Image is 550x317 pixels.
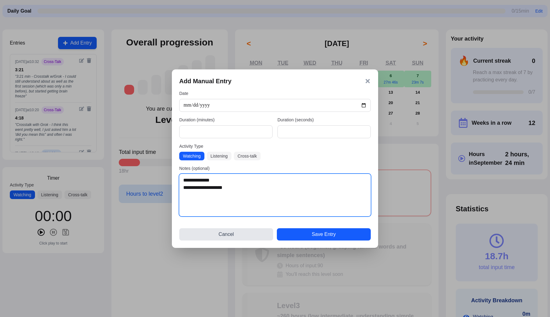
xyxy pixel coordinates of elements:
button: Listening [207,152,231,160]
label: Date [179,90,371,96]
label: Notes (optional) [179,165,371,171]
label: Activity Type [179,143,371,149]
button: Cross-talk [234,152,261,160]
button: Watching [179,152,204,160]
label: Duration (minutes) [179,117,273,123]
button: Save Entry [277,228,371,241]
h3: Add Manual Entry [179,77,231,85]
button: Cancel [179,228,273,241]
label: Duration (seconds) [277,117,371,123]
